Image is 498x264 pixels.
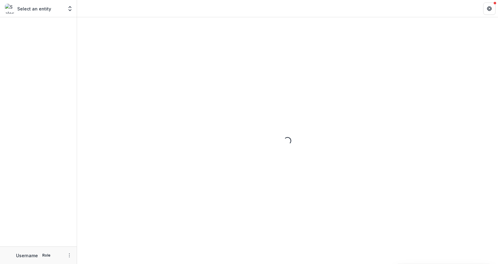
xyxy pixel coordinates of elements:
button: More [66,252,73,259]
button: Open entity switcher [66,2,74,15]
p: Username [16,252,38,259]
p: Role [40,253,52,258]
img: Select an entity [5,4,15,14]
button: Get Help [483,2,496,15]
p: Select an entity [17,6,51,12]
